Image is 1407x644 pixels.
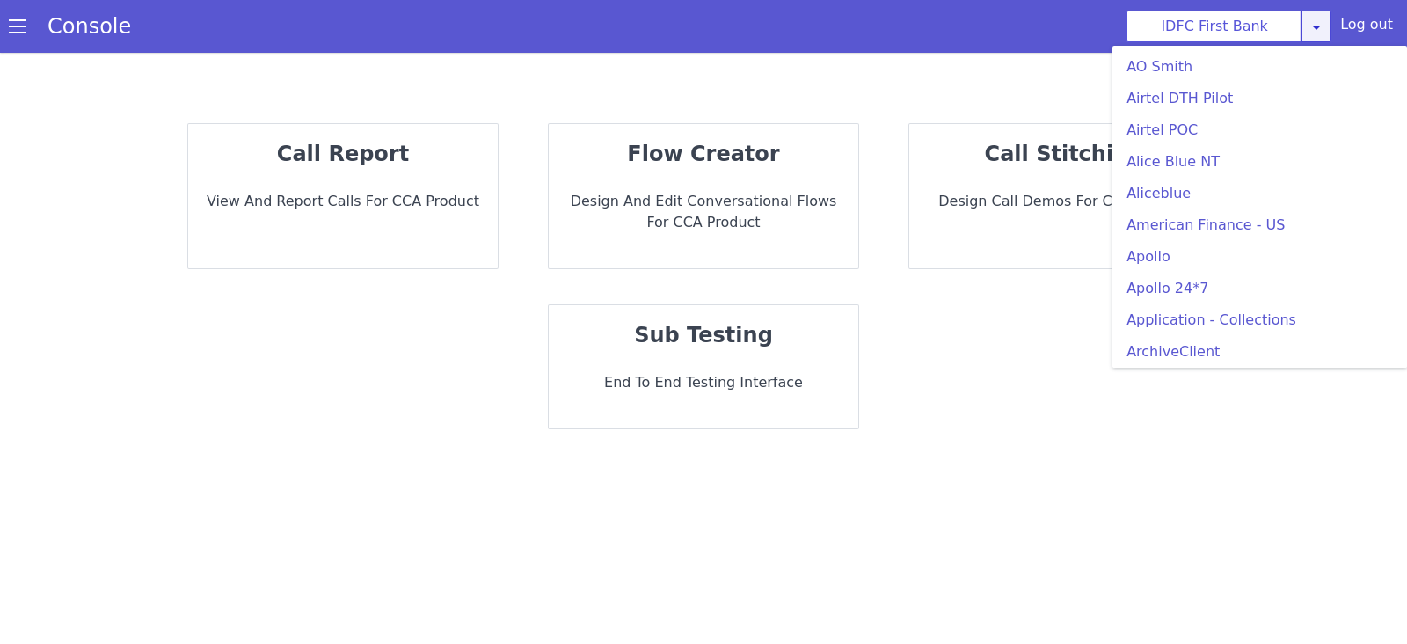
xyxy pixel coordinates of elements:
[1119,84,1400,113] a: Airtel DTH Pilot
[563,372,844,393] p: End to End Testing Interface
[634,323,773,348] strong: sub testing
[1119,211,1400,239] a: American Finance - US
[1119,243,1400,271] a: Apollo
[1126,11,1302,42] button: IDFC First Bank
[1119,338,1400,366] a: ArchiveClient
[1119,306,1400,334] a: Application - Collections
[1119,53,1400,81] a: AO Smith
[1340,14,1393,42] div: Log out
[627,142,779,166] strong: flow creator
[1119,274,1400,303] a: Apollo 24*7
[202,191,484,212] p: View and report calls for CCA Product
[1119,116,1400,144] a: Airtel POC
[923,191,1205,212] p: Design call demos for CCA Product
[563,191,844,233] p: Design and Edit Conversational flows for CCA Product
[26,14,152,39] a: Console
[1119,148,1400,176] a: Alice Blue NT
[985,142,1144,166] strong: call stitching
[277,142,409,166] strong: call report
[1119,179,1400,208] a: Aliceblue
